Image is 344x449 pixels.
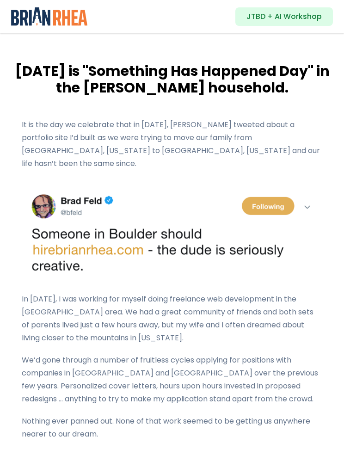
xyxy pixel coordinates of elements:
img: Brian Rhea [11,7,87,26]
p: It is the day we celebrate that in [DATE], [PERSON_NAME] tweeted about a portfolio site I’d built... [22,118,322,170]
p: In [DATE], I was working for myself doing freelance web development in the [GEOGRAPHIC_DATA] area... [22,293,322,344]
img: Brad Feld Tweet [22,185,322,278]
p: We’d gone through a number of fruitless cycles applying for positions with companies in [GEOGRAPH... [22,354,322,406]
h1: [DATE] is "Something Has Happened Day" in the [PERSON_NAME] household. [7,63,337,96]
a: JTBD + AI Workshop [235,7,333,26]
p: Nothing ever panned out. None of that work seemed to be getting us anywhere nearer to our dream. [22,415,322,441]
